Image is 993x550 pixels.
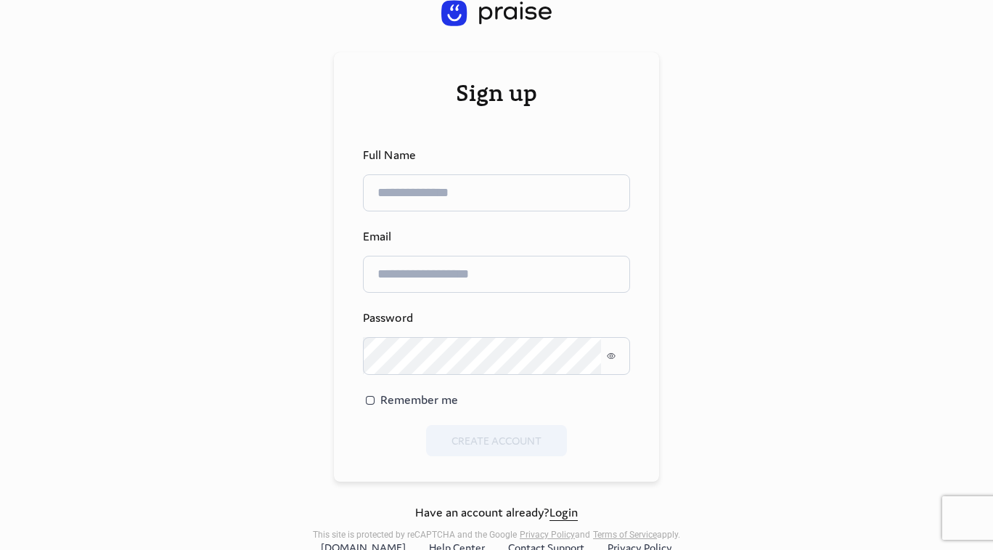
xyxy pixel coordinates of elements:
div: Sign up [363,78,630,107]
a: Login [549,504,578,521]
div: Full Name [363,147,630,163]
span: Have an account already? [415,505,578,521]
a: Privacy Policy [520,530,575,540]
span: Remember me [380,392,458,408]
div: Password [363,310,630,326]
div: Email [363,229,630,245]
a: Terms of Service [593,530,657,540]
div: This site is protected by reCAPTCHA and the Google and apply. [313,530,680,540]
